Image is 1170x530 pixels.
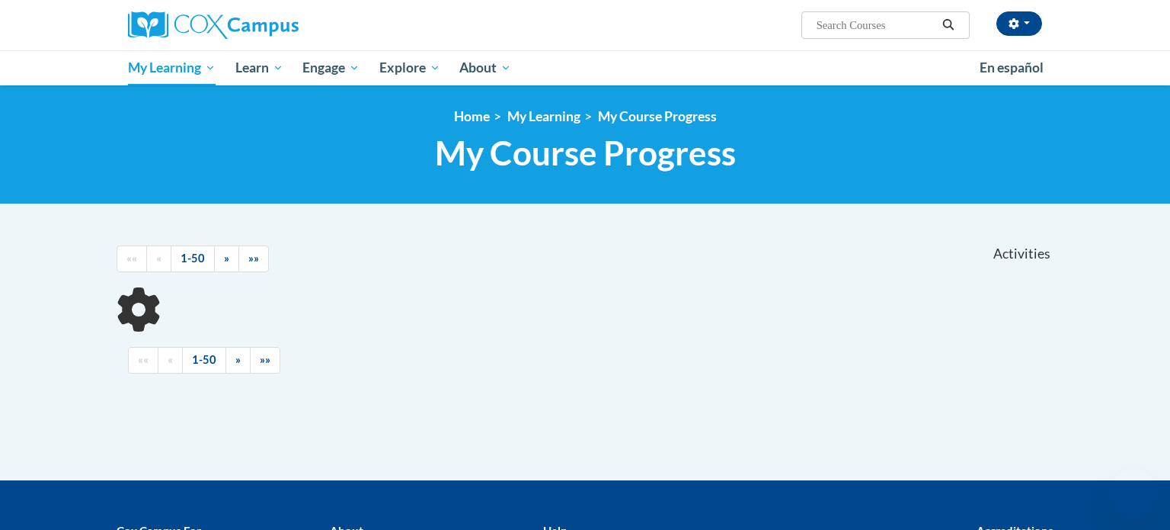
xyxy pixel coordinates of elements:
[146,246,171,272] a: Previous
[379,59,440,77] span: Explore
[225,50,293,85] a: Learn
[260,353,270,366] span: »»
[435,133,736,173] span: My Course Progress
[369,50,450,85] a: Explore
[454,108,490,124] a: Home
[225,347,251,374] a: Next
[128,347,158,374] a: Begining
[815,16,937,34] input: Search Courses
[168,353,173,366] span: «
[105,50,1065,85] div: Main menu
[302,59,360,77] span: Engage
[937,16,960,34] button: Search
[182,347,226,374] a: 1-50
[235,59,283,77] span: Learn
[117,246,147,272] a: Begining
[970,52,1053,84] a: En español
[292,50,369,85] a: Engage
[138,353,149,366] span: ««
[128,11,299,39] img: Cox Campus
[250,347,280,374] a: End
[128,11,417,39] a: Cox Campus
[507,108,580,124] a: My Learning
[450,50,522,85] a: About
[118,50,225,85] a: My Learning
[171,246,215,272] a: 1-50
[996,11,1042,36] button: Account Settings
[128,59,216,77] span: My Learning
[238,246,269,272] a: End
[214,246,239,272] a: Next
[459,59,511,77] span: About
[980,59,1044,75] span: En español
[1109,469,1158,518] iframe: Button to launch messaging window
[158,347,183,374] a: Previous
[248,252,259,265] span: »»
[224,252,229,265] span: »
[235,353,241,366] span: »
[126,252,137,265] span: ««
[993,246,1050,262] span: Activities
[156,252,161,265] span: «
[598,108,717,124] a: My Course Progress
